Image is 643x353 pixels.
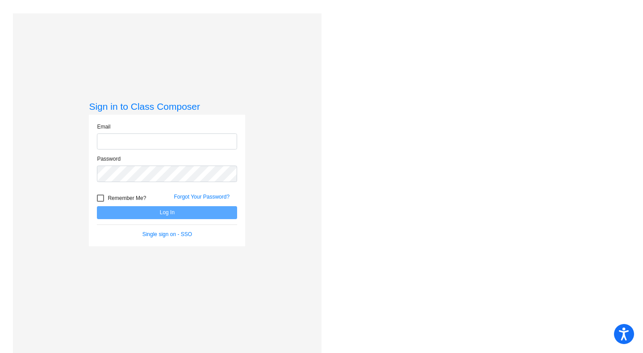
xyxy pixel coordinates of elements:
span: Remember Me? [108,193,146,203]
label: Password [97,155,121,163]
a: Forgot Your Password? [174,194,230,200]
button: Log In [97,206,237,219]
a: Single sign on - SSO [142,231,192,237]
label: Email [97,123,110,131]
h3: Sign in to Class Composer [89,101,245,112]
